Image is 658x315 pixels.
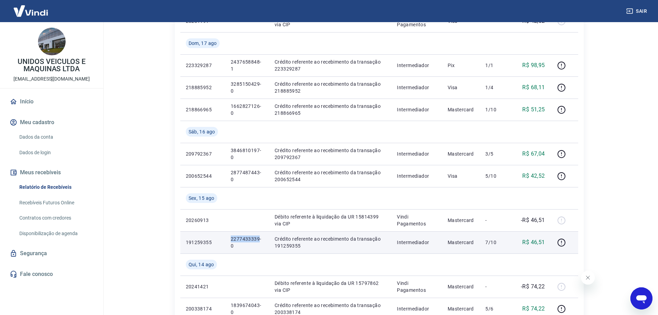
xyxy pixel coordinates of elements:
p: Mastercard [448,150,475,157]
p: 2877487443-0 [231,169,264,183]
p: 2277433339-0 [231,235,264,249]
p: Mastercard [448,106,475,113]
a: Segurança [8,246,95,261]
span: Qui, 14 ago [189,261,214,268]
span: Olá! Precisa de ajuda? [4,5,58,10]
p: 1/1 [485,62,506,69]
p: 20260913 [186,217,220,224]
p: 218885952 [186,84,220,91]
img: 0fa5476e-c494-4df4-9457-b10783cb2f62.jpeg [38,28,66,55]
span: Sex, 15 ago [189,195,214,202]
p: Intermediador [397,84,437,91]
p: Intermediador [397,106,437,113]
p: 1/4 [485,84,506,91]
p: Vindi Pagamentos [397,213,437,227]
p: Crédito referente ao recebimento da transação 218866965 [275,103,386,117]
p: Intermediador [397,150,437,157]
p: R$ 68,11 [522,83,545,92]
span: Dom, 17 ago [189,40,217,47]
p: Mastercard [448,217,475,224]
p: 3/5 [485,150,506,157]
p: 200652544 [186,173,220,179]
p: UNIDOS VEICULOS E MAQUINAS LTDA [6,58,98,73]
a: Contratos com credores [17,211,95,225]
p: Mastercard [448,305,475,312]
p: Débito referente à liquidação da UR 15797862 via CIP [275,280,386,294]
p: [EMAIL_ADDRESS][DOMAIN_NAME] [13,75,90,83]
p: 20241421 [186,283,220,290]
p: Intermediador [397,305,437,312]
a: Dados de login [17,146,95,160]
p: Crédito referente ao recebimento da transação 200652544 [275,169,386,183]
a: Fale conosco [8,267,95,282]
iframe: Fechar mensagem [581,271,595,285]
p: 5/6 [485,305,506,312]
p: Crédito referente ao recebimento da transação 223329287 [275,58,386,72]
p: 191259355 [186,239,220,246]
p: -R$ 46,51 [521,216,545,224]
button: Meus recebíveis [8,165,95,180]
p: Mastercard [448,283,475,290]
p: R$ 67,04 [522,150,545,158]
button: Sair [625,5,650,18]
p: Intermediador [397,62,437,69]
iframe: Botão para abrir a janela de mensagens [630,287,652,309]
a: Recebíveis Futuros Online [17,196,95,210]
p: Débito referente à liquidação da UR 15814399 via CIP [275,213,386,227]
a: Disponibilização de agenda [17,226,95,241]
p: Intermediador [397,239,437,246]
p: R$ 51,25 [522,105,545,114]
img: Vindi [8,0,53,21]
p: R$ 98,95 [522,61,545,70]
p: 223329287 [186,62,220,69]
p: R$ 74,22 [522,305,545,313]
p: Pix [448,62,475,69]
a: Início [8,94,95,109]
p: 3285150429-0 [231,81,264,94]
p: Visa [448,84,475,91]
p: 5/10 [485,173,506,179]
p: 200338174 [186,305,220,312]
p: 2437658848-1 [231,58,264,72]
button: Meu cadastro [8,115,95,130]
p: R$ 42,52 [522,172,545,180]
p: 1/10 [485,106,506,113]
p: - [485,283,506,290]
p: 1662827126-0 [231,103,264,117]
p: Visa [448,173,475,179]
p: Intermediador [397,173,437,179]
p: 218866965 [186,106,220,113]
p: - [485,217,506,224]
p: Crédito referente ao recebimento da transação 191259355 [275,235,386,249]
p: Mastercard [448,239,475,246]
p: -R$ 74,22 [521,282,545,291]
p: 209792367 [186,150,220,157]
span: Sáb, 16 ago [189,128,215,135]
p: Crédito referente ao recebimento da transação 218885952 [275,81,386,94]
p: 3846810197-0 [231,147,264,161]
p: Vindi Pagamentos [397,280,437,294]
p: Crédito referente ao recebimento da transação 209792367 [275,147,386,161]
p: R$ 46,51 [522,238,545,247]
a: Dados da conta [17,130,95,144]
a: Relatório de Recebíveis [17,180,95,194]
p: 7/10 [485,239,506,246]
